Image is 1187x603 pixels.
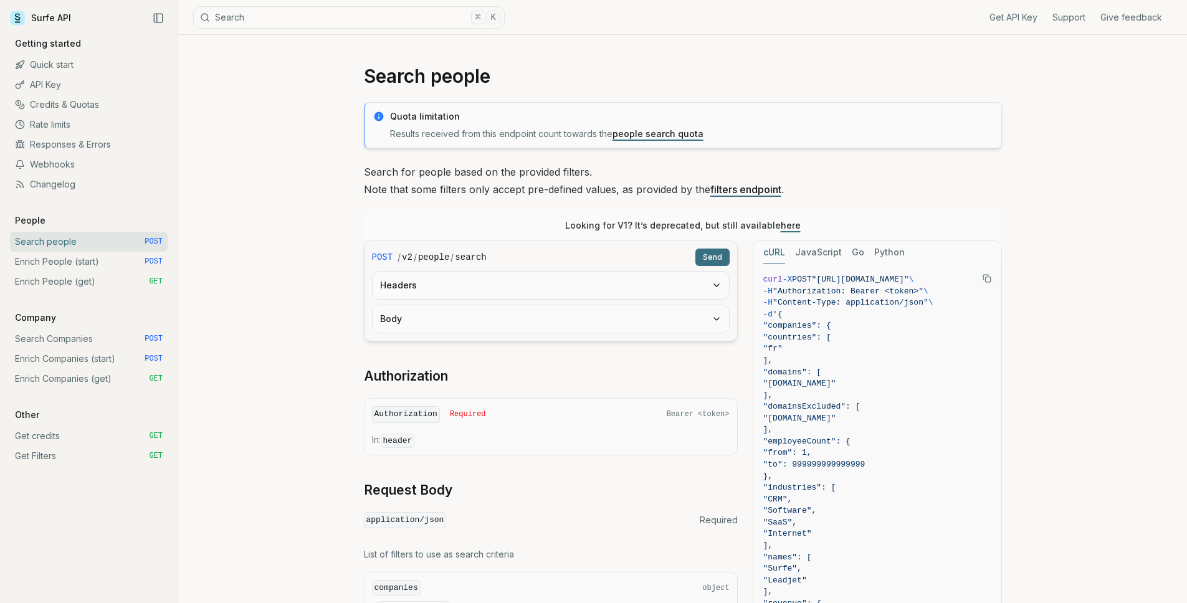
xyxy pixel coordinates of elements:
[763,576,807,585] span: "Leadjet"
[763,448,812,457] span: "from": 1,
[989,11,1037,24] a: Get API Key
[10,154,168,174] a: Webhooks
[487,11,500,24] kbd: K
[418,251,449,264] code: people
[763,379,836,388] span: "[DOMAIN_NAME]"
[792,275,811,284] span: POST
[852,241,864,264] button: Go
[10,75,168,95] a: API Key
[763,437,851,446] span: "employeeCount": {
[763,356,773,365] span: ],
[10,55,168,75] a: Quick start
[763,518,798,527] span: "SaaS",
[390,128,994,140] p: Results received from this endpoint count towards the
[10,115,168,135] a: Rate limits
[613,128,703,139] a: people search quota
[763,402,860,411] span: "domainsExcluded": [
[450,409,486,419] span: Required
[1100,11,1162,24] a: Give feedback
[781,220,801,230] a: here
[145,237,163,247] span: POST
[10,446,168,466] a: Get Filters GET
[783,275,793,284] span: -X
[149,451,163,461] span: GET
[1052,11,1085,24] a: Support
[10,272,168,292] a: Enrich People (get) GET
[763,564,802,573] span: "Surfe",
[372,434,730,447] p: In:
[763,472,773,481] span: },
[414,251,417,264] span: /
[763,391,773,400] span: ],
[667,409,730,419] span: Bearer <token>
[10,174,168,194] a: Changelog
[402,251,412,264] code: v2
[763,483,836,492] span: "industries": [
[149,9,168,27] button: Collapse Sidebar
[10,426,168,446] a: Get credits GET
[373,272,729,299] button: Headers
[10,95,168,115] a: Credits & Quotas
[763,321,831,330] span: "companies": {
[763,368,822,377] span: "domains": [
[10,9,71,27] a: Surfe API
[700,514,738,526] span: Required
[10,135,168,154] a: Responses & Errors
[372,406,440,423] code: Authorization
[364,548,738,561] p: List of filters to use as search criteria
[909,275,914,284] span: \
[763,287,773,296] span: -H
[450,251,454,264] span: /
[145,257,163,267] span: POST
[710,183,781,196] a: filters endpoint
[763,298,773,307] span: -H
[928,298,933,307] span: \
[763,344,783,353] span: "fr"
[10,232,168,252] a: Search people POST
[10,252,168,272] a: Enrich People (start) POST
[364,512,447,529] code: application/json
[10,329,168,349] a: Search Companies POST
[372,580,421,597] code: companies
[763,333,831,342] span: "countries": [
[773,287,923,296] span: "Authorization: Bearer <token>"
[471,11,485,24] kbd: ⌘
[923,287,928,296] span: \
[149,431,163,441] span: GET
[763,460,865,469] span: "to": 999999999999999
[812,275,909,284] span: "[URL][DOMAIN_NAME]"
[364,163,1002,198] p: Search for people based on the provided filters. Note that some filters only accept pre-defined v...
[390,110,994,123] p: Quota limitation
[373,305,729,333] button: Body
[763,414,836,423] span: "[DOMAIN_NAME]"
[565,219,801,232] p: Looking for V1? It’s deprecated, but still available
[695,249,730,266] button: Send
[795,241,842,264] button: JavaScript
[763,541,773,550] span: ],
[763,425,773,434] span: ],
[763,553,812,562] span: "names": [
[364,482,452,499] a: Request Body
[763,275,783,284] span: curl
[10,409,44,421] p: Other
[398,251,401,264] span: /
[10,214,50,227] p: People
[364,65,1002,87] h1: Search people
[763,310,773,319] span: -d
[10,369,168,389] a: Enrich Companies (get) GET
[874,241,905,264] button: Python
[763,529,812,538] span: "Internet"
[10,37,86,50] p: Getting started
[773,298,928,307] span: "Content-Type: application/json"
[381,434,415,448] code: header
[702,583,729,593] span: object
[193,6,505,29] button: Search⌘K
[773,310,783,319] span: '{
[455,251,486,264] code: search
[10,349,168,369] a: Enrich Companies (start) POST
[145,354,163,364] span: POST
[763,241,785,264] button: cURL
[364,368,448,385] a: Authorization
[149,277,163,287] span: GET
[145,334,163,344] span: POST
